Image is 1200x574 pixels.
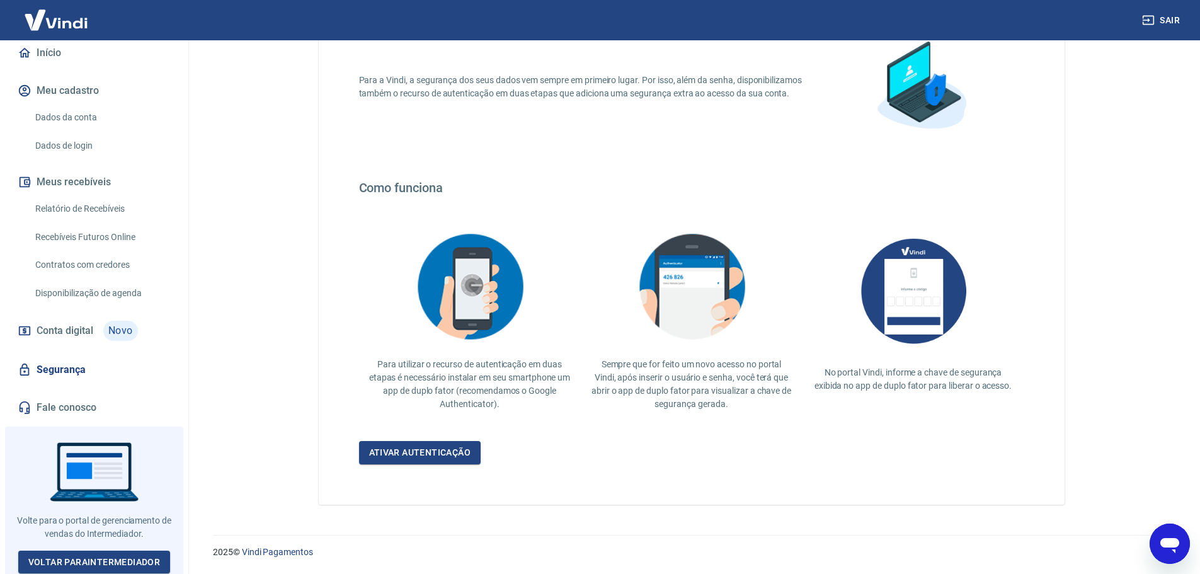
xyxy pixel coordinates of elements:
a: Início [15,39,173,67]
p: Para a Vindi, a segurança dos seus dados vem sempre em primeiro lugar. Por isso, além da senha, d... [359,74,818,100]
a: Disponibilização de agenda [30,280,173,306]
button: Meu cadastro [15,77,173,105]
span: Novo [103,321,138,341]
a: Vindi Pagamentos [242,547,313,557]
a: Ativar autenticação [359,441,481,464]
p: Para utilizar o recurso de autenticação em duas etapas é necessário instalar em seu smartphone um... [369,358,571,411]
a: Dados de login [30,133,173,159]
button: Sair [1140,9,1185,32]
a: Dados da conta [30,105,173,130]
img: explication-mfa2.908d58f25590a47144d3.png [407,226,533,348]
a: Contratos com credores [30,252,173,278]
a: Segurança [15,356,173,384]
a: Conta digitalNovo [15,316,173,346]
a: Recebíveis Futuros Online [30,224,173,250]
img: explication-mfa3.c449ef126faf1c3e3bb9.png [629,226,755,348]
span: Conta digital [37,322,93,340]
a: Fale conosco [15,394,173,422]
img: Vindi [15,1,97,39]
h4: Como funciona [359,180,1024,195]
img: AUbNX1O5CQAAAABJRU5ErkJggg== [850,226,976,356]
a: Voltar paraIntermediador [18,551,171,574]
img: explication-mfa1.88a31355a892c34851cc.png [858,24,984,150]
button: Meus recebíveis [15,168,173,196]
p: Sempre que for feito um novo acesso no portal Vindi, após inserir o usuário e senha, você terá qu... [591,358,792,411]
p: 2025 © [213,546,1170,559]
iframe: Botão para abrir a janela de mensagens [1150,524,1190,564]
p: No portal Vindi, informe a chave de segurança exibida no app de duplo fator para liberar o acesso. [813,366,1014,393]
a: Relatório de Recebíveis [30,196,173,222]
